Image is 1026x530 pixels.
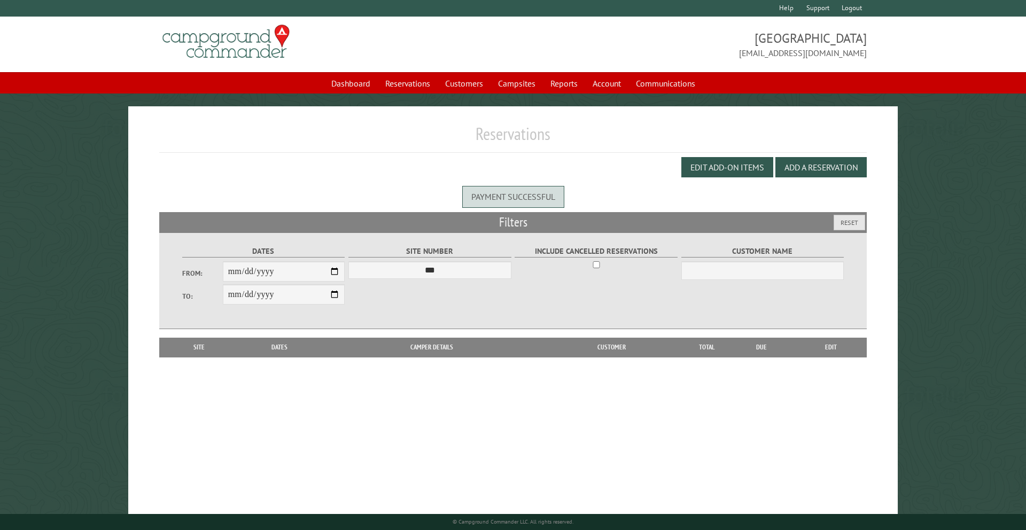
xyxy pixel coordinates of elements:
[544,73,584,93] a: Reports
[453,518,573,525] small: © Campground Commander LLC. All rights reserved.
[439,73,489,93] a: Customers
[775,157,867,177] button: Add a Reservation
[834,215,865,230] button: Reset
[159,212,867,232] h2: Filters
[728,338,795,357] th: Due
[159,21,293,63] img: Campground Commander
[492,73,542,93] a: Campsites
[182,245,345,258] label: Dates
[681,245,844,258] label: Customer Name
[325,338,538,357] th: Camper Details
[182,291,223,301] label: To:
[629,73,702,93] a: Communications
[515,245,678,258] label: Include Cancelled Reservations
[685,338,728,357] th: Total
[462,186,564,207] div: Payment successful
[379,73,437,93] a: Reservations
[182,268,223,278] label: From:
[538,338,685,357] th: Customer
[159,123,867,153] h1: Reservations
[325,73,377,93] a: Dashboard
[165,338,234,357] th: Site
[681,157,773,177] button: Edit Add-on Items
[513,29,867,59] span: [GEOGRAPHIC_DATA] [EMAIL_ADDRESS][DOMAIN_NAME]
[586,73,627,93] a: Account
[795,338,867,357] th: Edit
[234,338,325,357] th: Dates
[348,245,511,258] label: Site Number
